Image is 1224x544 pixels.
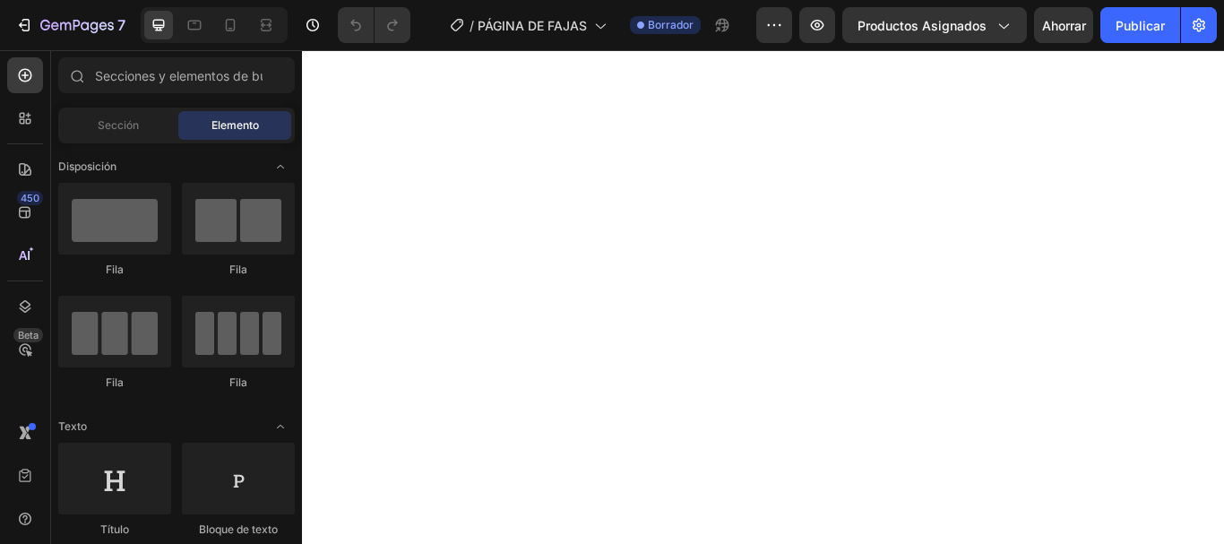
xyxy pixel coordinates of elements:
[58,160,116,173] font: Disposición
[478,18,587,33] font: PÁGINA DE FAJAS
[858,18,987,33] font: Productos asignados
[58,419,87,433] font: Texto
[842,7,1027,43] button: Productos asignados
[302,50,1224,544] iframe: Área de diseño
[470,18,474,33] font: /
[211,118,259,132] font: Elemento
[199,522,278,536] font: Bloque de texto
[266,152,295,181] span: Abrir palanca
[58,57,295,93] input: Secciones y elementos de búsqueda
[100,522,129,536] font: Título
[106,263,124,276] font: Fila
[98,118,139,132] font: Sección
[7,7,134,43] button: 7
[106,376,124,389] font: Fila
[229,263,247,276] font: Fila
[338,7,410,43] div: Deshacer/Rehacer
[1034,7,1093,43] button: Ahorrar
[117,16,125,34] font: 7
[229,376,247,389] font: Fila
[1100,7,1180,43] button: Publicar
[648,18,694,31] font: Borrador
[1042,18,1086,33] font: Ahorrar
[266,412,295,441] span: Abrir palanca
[1116,18,1165,33] font: Publicar
[18,329,39,341] font: Beta
[21,192,39,204] font: 450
